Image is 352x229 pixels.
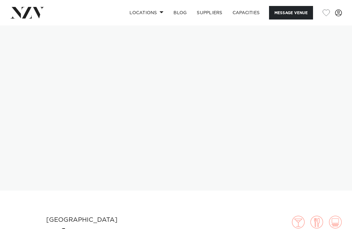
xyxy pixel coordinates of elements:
img: nzv-logo.png [10,7,44,18]
img: cocktail.png [292,216,305,228]
a: Locations [124,6,168,20]
a: Capacities [228,6,265,20]
a: SUPPLIERS [192,6,227,20]
img: dining.png [311,216,323,228]
button: Message Venue [269,6,313,20]
img: theatre.png [329,216,342,228]
small: [GEOGRAPHIC_DATA] [46,217,118,223]
a: BLOG [168,6,192,20]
